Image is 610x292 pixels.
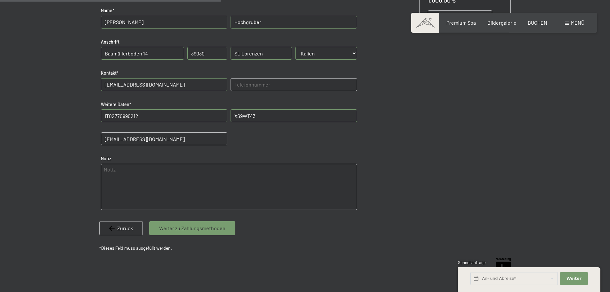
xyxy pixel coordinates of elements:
[458,260,486,265] span: Schnellanfrage
[566,276,582,281] span: Weiter
[446,20,476,26] a: Premium Spa
[560,272,588,285] button: Weiter
[571,20,584,26] span: Menü
[528,20,547,26] a: BUCHEN
[487,20,516,26] a: Bildergalerie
